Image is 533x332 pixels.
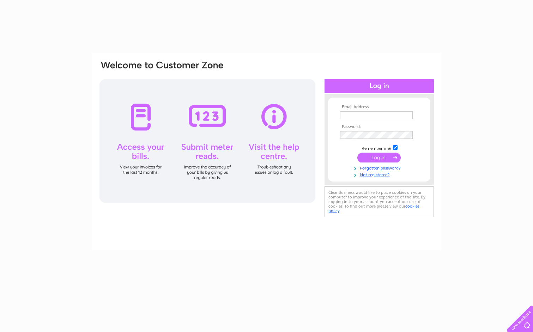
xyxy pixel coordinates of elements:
[338,105,420,110] th: Email Address:
[338,144,420,151] td: Remember me?
[357,153,401,162] input: Submit
[338,124,420,129] th: Password:
[340,171,420,178] a: Not registered?
[325,186,434,217] div: Clear Business would like to place cookies on your computer to improve your experience of the sit...
[328,204,419,213] a: cookies policy
[340,164,420,171] a: Forgotten password?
